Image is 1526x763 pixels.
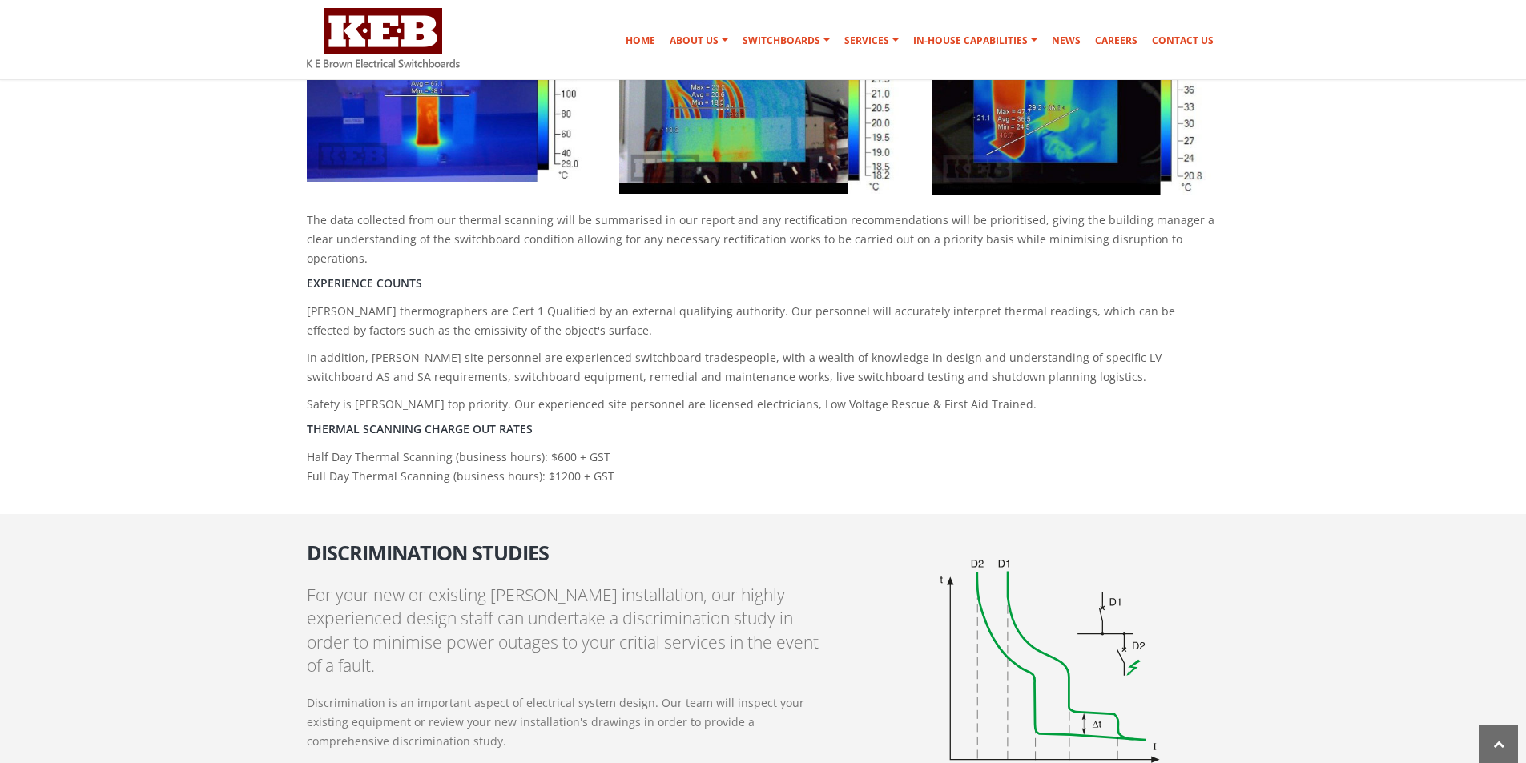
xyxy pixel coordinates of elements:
h5: Experience Counts [307,276,1220,291]
a: Home [619,25,662,57]
p: Safety is [PERSON_NAME] top priority. Our experienced site personnel are licensed electricians, L... [307,395,1220,414]
h2: Discrimination Studies [307,530,830,564]
p: Half Day Thermal Scanning (business hours): $600 + GST Full Day Thermal Scanning (business hours)... [307,448,1220,486]
p: Discrimination is an important aspect of electrical system design. Our team will inspect your exi... [307,693,830,751]
a: In-house Capabilities [907,25,1044,57]
p: For your new or existing [PERSON_NAME] installation, our highly experienced design staff can unde... [307,584,830,678]
a: About Us [663,25,735,57]
a: Contact Us [1146,25,1220,57]
a: Switchboards [736,25,836,57]
p: In addition, [PERSON_NAME] site personnel are experienced switchboard tradespeople, with a wealth... [307,348,1220,387]
a: News [1045,25,1087,57]
img: K E Brown Electrical Switchboards [307,8,460,68]
p: [PERSON_NAME] thermographers are Cert 1 Qualified by an external qualifying authority. Our person... [307,302,1220,340]
a: Careers [1089,25,1144,57]
a: Services [838,25,905,57]
h5: Thermal Scanning Charge out Rates [307,422,1220,436]
p: The data collected from our thermal scanning will be summarised in our report and any rectificati... [307,211,1220,268]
